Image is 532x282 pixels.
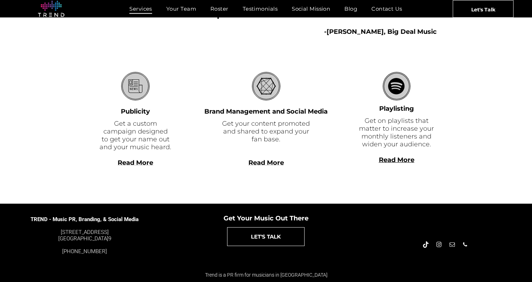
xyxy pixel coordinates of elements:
a: LET'S TALK [227,227,305,246]
a: [STREET_ADDRESS][GEOGRAPHIC_DATA] [58,229,109,242]
a: Read More [379,156,414,164]
a: instagram [435,241,443,250]
span: Trend is a PR firm for musicians in [GEOGRAPHIC_DATA] [205,272,327,278]
font: [STREET_ADDRESS] [GEOGRAPHIC_DATA] [58,229,109,242]
a: phone [461,241,469,250]
font: Get your content promoted and shared to expand your fan base. [222,120,310,143]
font: Brand Management and Social Media [204,108,328,115]
a: Your Team [159,4,203,14]
iframe: Chat Widget [496,248,532,282]
a: Read More [118,159,153,167]
a: Blog [337,4,364,14]
font: Get a custom campaign designed to get your name out and your music heard. [100,120,171,151]
span: TREND - Music PR, Branding, & Social Media [31,216,139,223]
div: 9 [30,229,139,242]
a: Social Mission [285,4,337,14]
span: LET'S TALK [251,228,281,246]
b: -[PERSON_NAME], Big Deal Music [324,28,437,36]
a: Roster [203,4,236,14]
font: Get on playlists that matter to increase your monthly listeners and widen your audience. [359,117,434,148]
div: Read More [356,164,437,172]
a: Tiktok [422,241,430,250]
a: Read More [248,159,284,167]
span: Let's Talk [471,0,495,18]
span: Get Your Music Out There [224,214,308,222]
a: Services [122,4,159,14]
a: Testimonials [236,4,285,14]
a: email [448,241,456,250]
font: Playlisting [379,105,414,113]
a: Contact Us [364,4,409,14]
img: logo [38,1,64,17]
a: [PHONE_NUMBER] [62,248,107,255]
font: Publicity [121,108,150,115]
